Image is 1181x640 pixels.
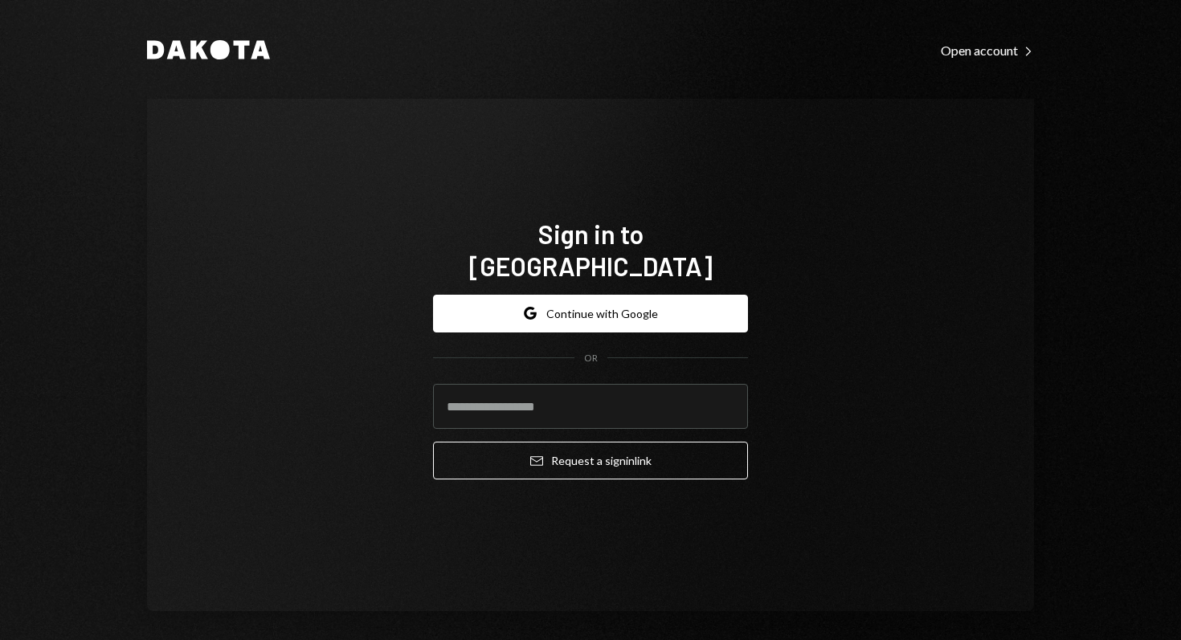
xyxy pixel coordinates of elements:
[941,43,1034,59] div: Open account
[433,442,748,479] button: Request a signinlink
[433,218,748,282] h1: Sign in to [GEOGRAPHIC_DATA]
[584,352,598,365] div: OR
[433,295,748,332] button: Continue with Google
[941,41,1034,59] a: Open account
